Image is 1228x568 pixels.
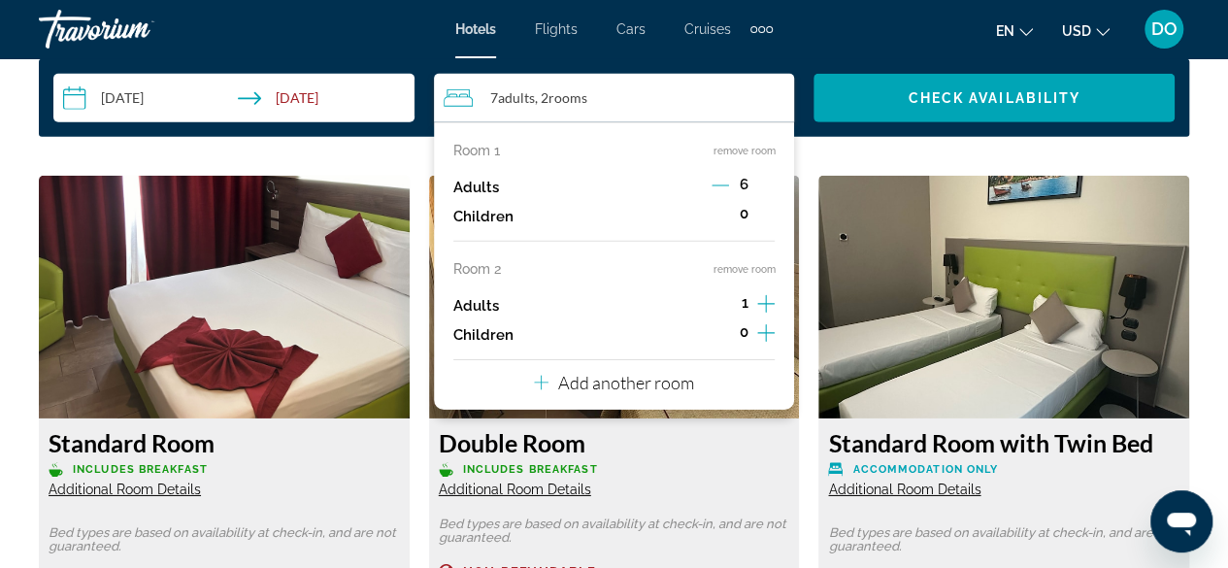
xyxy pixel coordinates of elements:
p: Children [453,327,514,344]
span: USD [1062,23,1091,39]
p: Bed types are based on availability at check-in, and are not guaranteed. [828,526,1179,553]
span: 7 [490,90,535,106]
h3: Double Room [439,428,790,457]
span: 0 [739,324,747,340]
span: Includes Breakfast [463,463,598,476]
a: Hotels [455,21,496,37]
a: Cars [616,21,646,37]
p: Bed types are based on availability at check-in, and are not guaranteed. [49,526,400,553]
p: Add another room [558,372,694,393]
div: Search widget [53,74,1175,122]
button: Increment children [757,320,775,350]
button: Change currency [1062,17,1110,45]
button: Increment children [757,202,775,231]
span: Accommodation Only [852,463,998,476]
span: DO [1151,19,1178,39]
p: Room 1 [453,143,500,158]
button: Increment adults [757,173,775,202]
button: remove room [713,263,775,276]
h3: Standard Room with Twin Bed [828,428,1179,457]
a: Flights [535,21,578,37]
p: Adults [453,298,499,315]
p: Room 2 [453,261,501,277]
button: Travelers: 7 adults, 0 children [434,74,795,122]
img: 4c401faf-6249-4d00-b495-2e3c55d3c165.jpeg [818,176,1189,418]
img: 0473fc5f-6f42-4f25-b117-959750545b8a.jpeg [429,176,800,418]
span: en [996,23,1014,39]
p: Children [453,209,514,225]
button: Extra navigation items [750,14,773,45]
span: Additional Room Details [439,482,591,497]
span: 1 [741,295,747,311]
span: Adults [498,89,535,106]
button: Check Availability [813,74,1175,122]
button: Decrement children [712,323,729,347]
button: Change language [996,17,1033,45]
button: Increment adults [757,291,775,320]
button: Decrement adults [712,176,729,199]
p: Adults [453,180,499,196]
button: Add another room [534,360,694,400]
a: Travorium [39,4,233,54]
span: , 2 [535,90,587,106]
iframe: Кнопка запуска окна обмена сообщениями [1150,490,1212,552]
span: 6 [739,177,747,192]
span: Check Availability [908,90,1080,106]
button: Decrement children [712,205,729,228]
span: 0 [739,206,747,221]
button: remove room [713,145,775,157]
span: Additional Room Details [828,482,980,497]
button: Check-in date: Oct 8, 2025 Check-out date: Oct 10, 2025 [53,74,415,122]
a: Cruises [684,21,731,37]
span: Additional Room Details [49,482,201,497]
span: rooms [548,89,587,106]
img: 92432471-4b15-4b5e-a50e-479b7d3c1950.jpeg [39,176,410,418]
h3: Standard Room [49,428,400,457]
button: User Menu [1139,9,1189,50]
p: Bed types are based on availability at check-in, and are not guaranteed. [439,518,790,545]
button: Decrement adults [714,294,731,317]
span: Includes Breakfast [73,463,208,476]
